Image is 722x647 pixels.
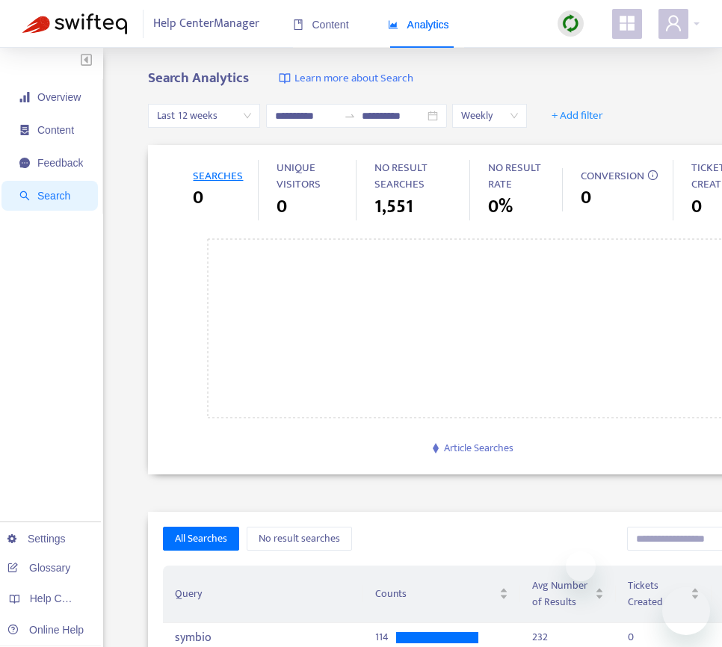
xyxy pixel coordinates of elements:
[461,105,518,127] span: Weekly
[374,158,428,194] span: NO RESULT SEARCHES
[193,167,243,185] span: SEARCHES
[375,586,496,602] span: Counts
[30,592,91,604] span: Help Centers
[19,92,30,102] span: signal
[581,185,591,211] span: 0
[293,19,303,30] span: book
[540,104,614,128] button: + Add filter
[279,70,413,87] a: Learn more about Search
[157,105,251,127] span: Last 12 weeks
[163,566,363,623] th: Query
[19,191,30,201] span: search
[618,14,636,32] span: appstore
[444,439,513,456] span: Article Searches
[488,194,513,220] span: 0%
[388,19,398,30] span: area-chart
[628,578,688,610] span: Tickets Created
[19,125,30,135] span: container
[277,158,321,194] span: UNIQUE VISITORS
[22,13,127,34] img: Swifteq
[388,19,449,31] span: Analytics
[37,91,81,103] span: Overview
[628,637,634,637] div: 0
[375,637,390,637] span: 114
[163,527,239,551] button: All Searches
[7,533,66,545] a: Settings
[293,19,349,31] span: Content
[616,566,712,623] th: Tickets Created
[691,194,702,220] span: 0
[175,530,227,547] span: All Searches
[566,551,596,581] iframe: Close message
[520,566,616,623] th: Avg Number of Results
[561,14,580,33] img: sync.dc5367851b00ba804db3.png
[277,194,287,220] span: 0
[37,157,83,169] span: Feedback
[532,578,592,610] span: Avg Number of Results
[363,566,520,623] th: Counts
[153,10,259,38] span: Help Center Manager
[193,185,203,211] span: 0
[374,194,413,220] span: 1,551
[344,110,356,122] span: swap-right
[344,110,356,122] span: to
[552,107,603,125] span: + Add filter
[19,158,30,168] span: message
[37,124,74,136] span: Content
[175,631,351,645] div: symbio
[532,637,548,637] div: 232
[148,66,249,90] b: Search Analytics
[259,530,340,547] span: No result searches
[37,190,70,202] span: Search
[247,527,352,551] button: No result searches
[7,624,84,636] a: Online Help
[664,14,682,32] span: user
[7,562,70,574] a: Glossary
[279,72,291,84] img: image-link
[662,587,710,635] iframe: Button to launch messaging window
[488,158,541,194] span: NO RESULT RATE
[581,167,644,185] span: CONVERSION
[294,70,413,87] span: Learn more about Search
